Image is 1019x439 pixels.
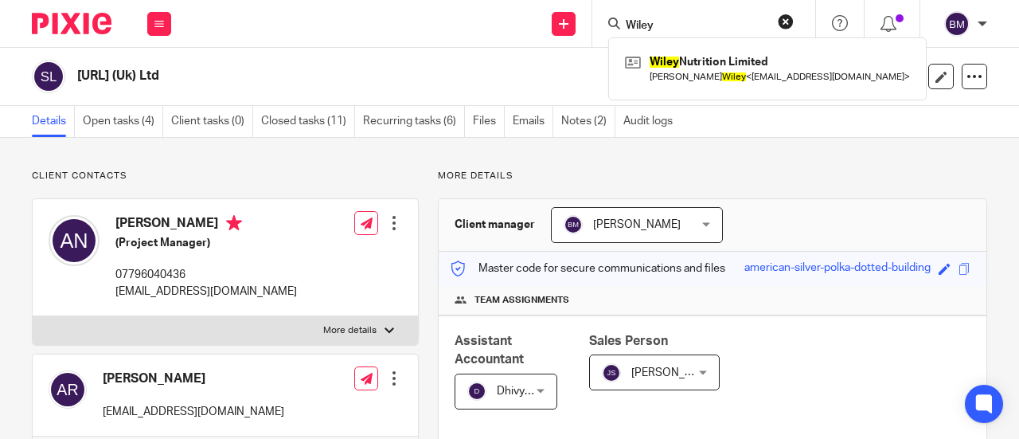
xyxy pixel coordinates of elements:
[115,215,297,235] h4: [PERSON_NAME]
[561,106,615,137] a: Notes (2)
[455,335,524,366] span: Assistant Accountant
[115,267,297,283] p: 07796040436
[77,68,632,84] h2: [URL] (Uk) Ltd
[497,386,549,397] span: Dhivya S T
[32,60,65,93] img: svg%3E
[589,335,668,347] span: Sales Person
[103,404,284,420] p: [EMAIL_ADDRESS][DOMAIN_NAME]
[363,106,465,137] a: Recurring tasks (6)
[323,324,377,337] p: More details
[564,215,583,234] img: svg%3E
[474,294,569,307] span: Team assignments
[115,235,297,251] h5: (Project Manager)
[624,19,767,33] input: Search
[83,106,163,137] a: Open tasks (4)
[623,106,681,137] a: Audit logs
[451,261,725,276] p: Master code for secure communications and files
[115,284,297,300] p: [EMAIL_ADDRESS][DOMAIN_NAME]
[602,363,621,382] img: svg%3E
[438,170,987,182] p: More details
[473,106,505,137] a: Files
[593,219,681,230] span: [PERSON_NAME]
[32,106,75,137] a: Details
[944,11,970,37] img: svg%3E
[49,370,87,409] img: svg%3E
[49,215,100,266] img: svg%3E
[744,260,931,278] div: american-silver-polka-dotted-building
[261,106,355,137] a: Closed tasks (11)
[32,170,419,182] p: Client contacts
[171,106,253,137] a: Client tasks (0)
[32,13,111,34] img: Pixie
[778,14,794,29] button: Clear
[226,215,242,231] i: Primary
[103,370,284,387] h4: [PERSON_NAME]
[467,382,486,401] img: svg%3E
[513,106,553,137] a: Emails
[631,367,719,378] span: [PERSON_NAME]
[455,217,535,233] h3: Client manager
